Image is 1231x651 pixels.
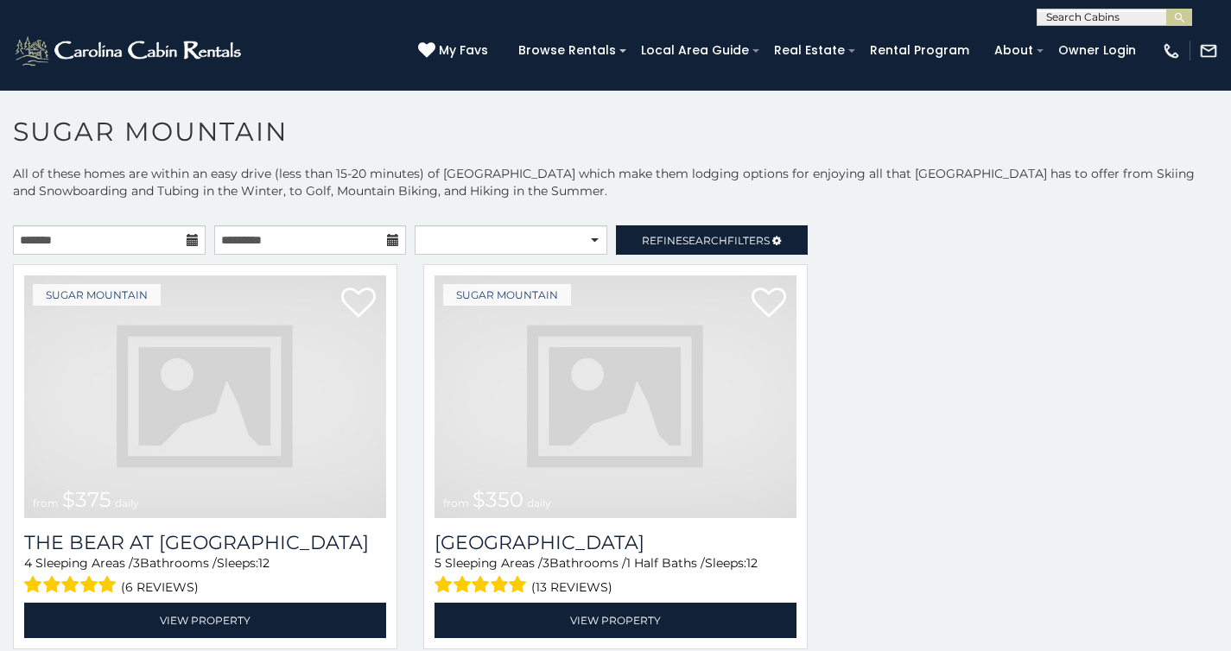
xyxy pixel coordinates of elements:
[24,531,386,554] a: The Bear At [GEOGRAPHIC_DATA]
[435,275,796,518] a: from $350 daily
[24,531,386,554] h3: The Bear At Sugar Mountain
[443,284,571,306] a: Sugar Mountain
[473,487,523,512] span: $350
[765,37,853,64] a: Real Estate
[682,234,727,247] span: Search
[435,555,441,571] span: 5
[543,555,549,571] span: 3
[418,41,492,60] a: My Favs
[527,496,551,509] span: daily
[258,555,270,571] span: 12
[341,286,376,322] a: Add to favorites
[435,531,796,554] a: [GEOGRAPHIC_DATA]
[435,554,796,598] div: Sleeping Areas / Bathrooms / Sleeps:
[642,234,770,247] span: Refine Filters
[24,554,386,598] div: Sleeping Areas / Bathrooms / Sleeps:
[24,555,32,571] span: 4
[435,603,796,638] a: View Property
[33,496,59,509] span: from
[24,275,386,518] img: dummy-image.jpg
[616,225,809,255] a: RefineSearchFilters
[121,576,199,598] span: (6 reviews)
[439,41,488,60] span: My Favs
[24,275,386,518] a: from $375 daily
[752,286,786,322] a: Add to favorites
[1162,41,1181,60] img: phone-regular-white.png
[24,603,386,638] a: View Property
[626,555,705,571] span: 1 Half Baths /
[861,37,978,64] a: Rental Program
[435,531,796,554] h3: Grouse Moor Lodge
[510,37,625,64] a: Browse Rentals
[531,576,612,598] span: (13 reviews)
[33,284,161,306] a: Sugar Mountain
[133,555,140,571] span: 3
[632,37,758,64] a: Local Area Guide
[1199,41,1218,60] img: mail-regular-white.png
[62,487,111,512] span: $375
[115,496,139,509] span: daily
[13,34,246,68] img: White-1-2.png
[435,275,796,518] img: dummy-image.jpg
[1050,37,1145,64] a: Owner Login
[746,555,758,571] span: 12
[443,496,469,509] span: from
[986,37,1042,64] a: About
